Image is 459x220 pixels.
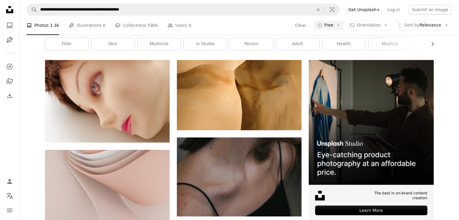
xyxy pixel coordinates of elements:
[315,191,325,200] img: file-1631678316303-ed18b8b5cb9cimage
[103,22,106,29] span: 0
[311,4,325,15] button: Clear
[276,38,319,50] a: adult
[115,16,158,35] a: Collections 590k
[315,206,427,215] div: Learn More
[184,38,227,50] a: in studio
[177,60,301,130] img: a desert area with sand dunes and sparse trees
[177,137,301,216] img: a close up of a woman with freckles on her neck
[309,60,433,184] img: file-1715714098234-25b8b4e9d8faimage
[4,204,16,216] button: Menu
[404,23,419,27] span: Sort by
[384,5,403,14] a: Log in
[177,92,301,98] a: a desert area with sand dunes and sparse trees
[325,4,339,15] button: Visual search
[408,5,452,14] button: Submit an image
[322,38,365,50] a: health
[147,22,158,29] span: 590k
[138,38,181,50] a: medicine
[45,188,170,194] a: A close up of a cell phone with a blurry background
[4,90,16,102] a: Download History
[324,22,333,28] span: Free
[27,4,340,16] form: Find visuals sitewide
[69,16,105,35] a: Illustrations 0
[4,4,16,17] a: Home — Unsplash
[45,60,170,143] img: a close up of a doll's face with a pink lip
[91,38,135,50] a: skin
[359,191,427,201] span: The best in on-brand content creation
[177,174,301,179] a: a close up of a woman with freckles on her neck
[295,20,307,30] button: Clear
[167,16,191,35] a: Users 0
[314,20,344,30] button: Free
[368,38,412,50] a: medical
[189,22,191,29] span: 0
[357,23,381,27] span: Orientation
[45,38,88,50] a: filler
[4,34,16,46] a: Illustrations
[427,38,434,50] button: scroll list to the right
[45,99,170,104] a: a close up of a doll's face with a pink lip
[394,20,452,30] button: Sort byRelevance
[27,4,37,15] button: Search Unsplash
[4,190,16,202] button: Language
[4,175,16,187] a: Log in / Sign up
[345,5,384,14] a: Get Unsplash+
[4,75,16,87] a: Collections
[4,61,16,73] a: Explore
[4,19,16,31] a: Photos
[404,22,441,28] span: Relevance
[346,20,391,30] button: Orientation
[230,38,273,50] a: person
[415,38,458,50] a: healthcare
